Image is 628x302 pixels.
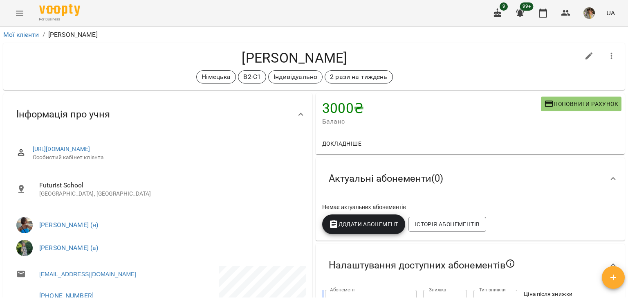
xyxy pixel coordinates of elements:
[3,31,39,38] a: Мої клієнти
[243,72,261,82] p: В2-С1
[329,219,399,229] span: Додати Абонемент
[329,172,443,185] span: Актуальні абонементи ( 0 )
[33,153,299,162] span: Особистий кабінет клієнта
[39,17,80,22] span: For Business
[322,214,405,234] button: Додати Абонемент
[39,244,99,252] a: [PERSON_NAME] (а)
[321,201,620,213] div: Немає актуальних абонементів
[3,30,625,40] nav: breadcrumb
[3,93,312,135] div: Інформація про учня
[16,217,33,233] img: Швед Анна Олександрівна (н)
[316,158,625,200] div: Актуальні абонементи(0)
[10,50,579,66] h4: [PERSON_NAME]
[505,259,515,268] svg: Якщо не обрано жодного, клієнт зможе побачити всі публічні абонементи
[520,2,534,11] span: 99+
[268,70,323,83] div: Індивідуально
[330,72,388,82] p: 2 рази на тиждень
[415,219,480,229] span: Історія абонементів
[43,30,45,40] li: /
[39,292,94,300] a: [PHONE_NUMBER]
[500,2,508,11] span: 9
[322,117,541,126] span: Баланс
[16,240,33,256] img: Ряба Надія Федорівна (а)
[274,72,317,82] p: Індивідуально
[16,108,110,121] span: Інформація про учня
[316,244,625,286] div: Налаштування доступних абонементів
[196,70,236,83] div: Німецька
[33,146,90,152] a: [URL][DOMAIN_NAME]
[524,290,593,299] h6: Ціна після знижки
[48,30,98,40] p: [PERSON_NAME]
[238,70,266,83] div: В2-С1
[325,70,393,83] div: 2 рази на тиждень
[10,3,29,23] button: Menu
[408,217,486,232] button: Історія абонементів
[329,259,515,272] span: Налаштування доступних абонементів
[39,221,99,229] a: [PERSON_NAME] (н)
[544,99,618,109] span: Поповнити рахунок
[583,7,595,19] img: 084cbd57bb1921baabc4626302ca7563.jfif
[603,5,618,20] button: UA
[39,4,80,16] img: Voopty Logo
[39,190,299,198] p: [GEOGRAPHIC_DATA], [GEOGRAPHIC_DATA]
[322,100,541,117] h4: 3000 ₴
[319,136,365,151] button: Докладніше
[39,180,299,190] span: Futurist School
[606,9,615,17] span: UA
[39,270,136,278] a: [EMAIL_ADDRESS][DOMAIN_NAME]
[322,139,361,149] span: Докладніше
[202,72,231,82] p: Німецька
[541,97,621,111] button: Поповнити рахунок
